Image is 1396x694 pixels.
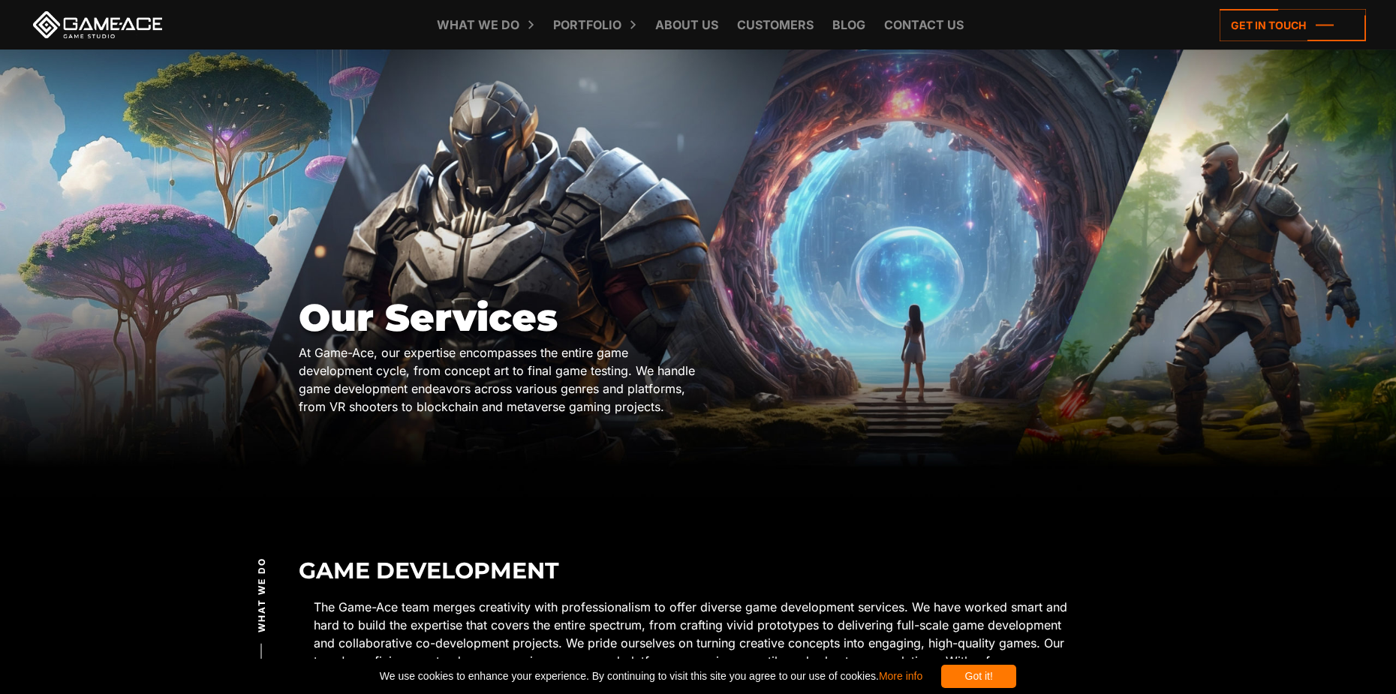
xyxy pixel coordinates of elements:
span: We use cookies to enhance your experience. By continuing to visit this site you agree to our use ... [380,665,922,688]
h2: Game Development [299,558,1098,583]
span: What we do [254,557,268,632]
a: Get in touch [1220,9,1366,41]
div: Got it! [941,665,1016,688]
a: More info [879,670,922,682]
div: At Game-Ace, our expertise encompasses the entire game development cycle, from concept art to fin... [299,344,699,416]
h1: Our Services [299,297,699,338]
